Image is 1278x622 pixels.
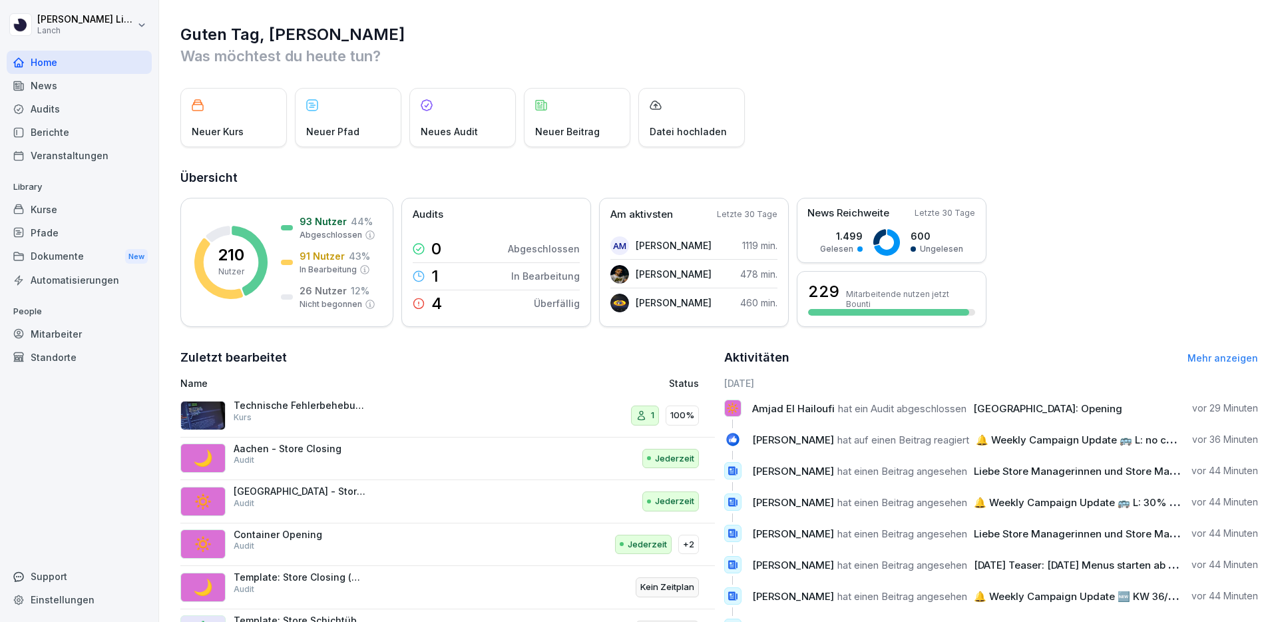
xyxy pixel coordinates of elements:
p: Lanch [37,26,134,35]
p: Neuer Kurs [192,125,244,139]
h3: 229 [808,280,839,303]
p: Überfällig [534,296,580,310]
span: [GEOGRAPHIC_DATA]: Opening [973,402,1122,415]
p: In Bearbeitung [300,264,357,276]
a: 🔅Container OpeningAuditJederzeit+2 [180,523,715,567]
p: [PERSON_NAME] [636,238,712,252]
a: Audits [7,97,152,121]
p: 460 min. [740,296,777,310]
div: Mitarbeiter [7,322,152,346]
a: 🌙Aachen - Store ClosingAuditJederzeit [180,438,715,481]
span: hat einen Beitrag angesehen [837,465,967,477]
span: hat auf einen Beitrag reagiert [837,434,969,446]
p: 600 [911,229,963,243]
div: Dokumente [7,244,152,269]
a: 🌙Template: Store Closing (morning cleaning)AuditKein Zeitplan [180,566,715,609]
p: [PERSON_NAME] [636,296,712,310]
p: 1.499 [820,229,863,243]
p: Kein Zeitplan [640,581,694,594]
p: vor 44 Minuten [1191,527,1258,540]
div: Einstellungen [7,588,152,611]
span: [PERSON_NAME] [752,434,834,446]
p: 91 Nutzer [300,249,345,263]
span: Amjad El Hailoufi [752,402,835,415]
a: Pfade [7,221,152,244]
p: 4 [431,296,442,312]
a: News [7,74,152,97]
p: Neuer Pfad [306,125,359,139]
div: New [125,249,148,264]
p: 1 [651,409,654,422]
p: vor 44 Minuten [1191,464,1258,477]
p: Nutzer [218,266,244,278]
p: 1 [431,268,439,284]
span: [PERSON_NAME] [752,590,834,603]
p: Gelesen [820,243,853,255]
h2: Aktivitäten [724,348,789,367]
p: Container Opening [234,529,367,541]
p: News Reichweite [807,206,889,221]
p: Jederzeit [628,538,667,551]
span: hat ein Audit abgeschlossen [838,402,966,415]
p: Letzte 30 Tage [915,207,975,219]
p: 93 Nutzer [300,214,347,228]
h2: Übersicht [180,168,1258,187]
p: 478 min. [740,267,777,281]
p: 🔅 [193,532,213,556]
p: vor 36 Minuten [1192,433,1258,446]
a: DokumenteNew [7,244,152,269]
span: hat einen Beitrag angesehen [837,559,967,571]
p: 🔅 [193,489,213,513]
p: In Bearbeitung [511,269,580,283]
p: 210 [218,247,244,263]
a: Home [7,51,152,74]
p: 43 % [349,249,370,263]
a: Kurse [7,198,152,221]
p: 0 [431,241,441,257]
p: People [7,301,152,322]
p: Am aktivsten [610,207,673,222]
p: Audits [413,207,443,222]
p: [GEOGRAPHIC_DATA] - Store Opening [234,485,367,497]
a: Standorte [7,346,152,369]
p: [PERSON_NAME] Liebhold [37,14,134,25]
p: 🔆 [726,399,739,418]
a: Veranstaltungen [7,144,152,167]
p: 🌙 [193,575,213,599]
p: vor 44 Minuten [1191,589,1258,603]
p: Ungelesen [920,243,963,255]
p: vor 44 Minuten [1191,495,1258,509]
p: Status [669,376,699,390]
span: hat einen Beitrag angesehen [837,496,967,509]
span: hat einen Beitrag angesehen [837,590,967,603]
p: Name [180,376,515,390]
p: Jederzeit [655,452,694,466]
img: czp1xeqzgsgl3dela7oyzziw.png [610,265,629,284]
div: Automatisierungen [7,268,152,292]
p: +2 [683,538,694,551]
p: Abgeschlossen [508,242,580,256]
p: Was möchtest du heute tun? [180,45,1258,67]
h1: Guten Tag, [PERSON_NAME] [180,24,1258,45]
p: Neues Audit [421,125,478,139]
img: vhbi86uiei44fmstf7yrj8ki.png [180,401,226,430]
p: Datei hochladen [650,125,727,139]
p: Kurs [234,412,252,424]
p: Letzte 30 Tage [717,208,777,220]
p: Mitarbeitende nutzen jetzt Bounti [846,289,975,309]
h6: [DATE] [724,376,1259,390]
p: 12 % [351,284,369,298]
p: Audit [234,540,254,552]
img: g4w5x5mlkjus3ukx1xap2hc0.png [610,294,629,312]
p: vor 29 Minuten [1192,402,1258,415]
p: Jederzeit [655,495,694,508]
p: [PERSON_NAME] [636,267,712,281]
p: Technische Fehlerbehebung [234,400,367,412]
p: 26 Nutzer [300,284,347,298]
span: [PERSON_NAME] [752,496,834,509]
a: Mehr anzeigen [1187,352,1258,364]
p: 🌙 [193,446,213,470]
